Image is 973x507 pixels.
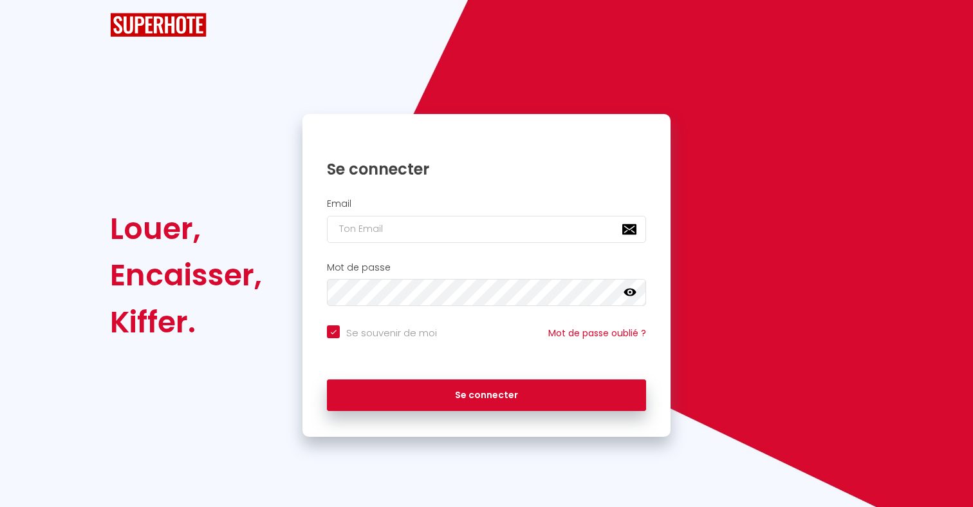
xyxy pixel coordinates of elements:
img: SuperHote logo [110,13,207,37]
h1: Se connecter [327,159,646,179]
button: Ouvrir le widget de chat LiveChat [10,5,49,44]
h2: Email [327,198,646,209]
input: Ton Email [327,216,646,243]
div: Kiffer. [110,299,262,345]
h2: Mot de passe [327,262,646,273]
div: Louer, [110,206,262,252]
a: Mot de passe oublié ? [548,327,646,340]
button: Se connecter [327,379,646,412]
div: Encaisser, [110,252,262,298]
